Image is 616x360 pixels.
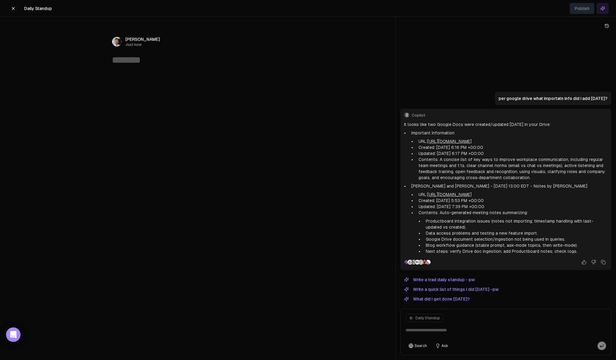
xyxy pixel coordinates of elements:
li: Productboard integration issues (notes not importing; timestamp handling with last-updated vs cre... [423,218,608,230]
img: Google Calendar [419,260,423,265]
span: Just now [125,42,160,47]
img: Notion [411,260,416,265]
a: [URL][DOMAIN_NAME] [427,192,472,197]
li: Created: [DATE] 5:53 PM +00:00 [416,198,608,204]
img: _image [112,37,122,47]
span: [PERSON_NAME] [125,36,160,42]
li: Updated: [DATE] 6:17 PM +00:00 [416,150,608,156]
li: Contents: A concise list of key ways to improve workplace communication, including regular team m... [416,156,608,181]
span: Copilot [412,113,608,118]
img: Slack [404,260,409,265]
img: Linear [426,260,431,265]
p: It looks like two Google Docs were created/updated [DATE] in your Drive: [404,121,608,127]
li: URL: [416,191,608,198]
img: Gmail [415,260,420,265]
p: [PERSON_NAME] and [PERSON_NAME] - [DATE] 13:00 EDT - Notes by [PERSON_NAME] [411,183,608,189]
button: Write a trad daily standup - pw [400,276,478,283]
li: Google Drive document selection/ingestion not being used in queries. [423,236,608,242]
li: Next steps: verify Drive doc ingestion; add Productboard notes; check logs. [423,248,608,254]
li: URL: [416,138,608,144]
p: Important Information [411,130,608,136]
li: Contents: Auto-generated meeting notes summarizing: [416,210,608,254]
img: Asana [422,260,427,264]
li: Updated: [DATE] 7:39 PM +00:00 [416,204,608,210]
span: Daily Standup [24,5,52,11]
button: Search [406,342,430,350]
button: Ask [432,342,451,350]
li: Data access problems and testing a new feature import. [423,230,608,236]
div: Open Intercom Messenger [6,327,21,342]
a: [URL][DOMAIN_NAME] [427,139,472,144]
button: Write a quick list of things I did [DATE] -pw [400,286,502,293]
p: per google drive what importatn info did i add [DATE]? [499,95,608,101]
li: Blog workflow guidance (stable prompt, ask-mode topics, then write-mode). [423,242,608,248]
button: What did I get done [DATE]? [400,295,473,303]
span: Daily Standup [415,316,440,320]
img: Google Drive [408,260,412,265]
li: Created: [DATE] 6:16 PM +00:00 [416,144,608,150]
